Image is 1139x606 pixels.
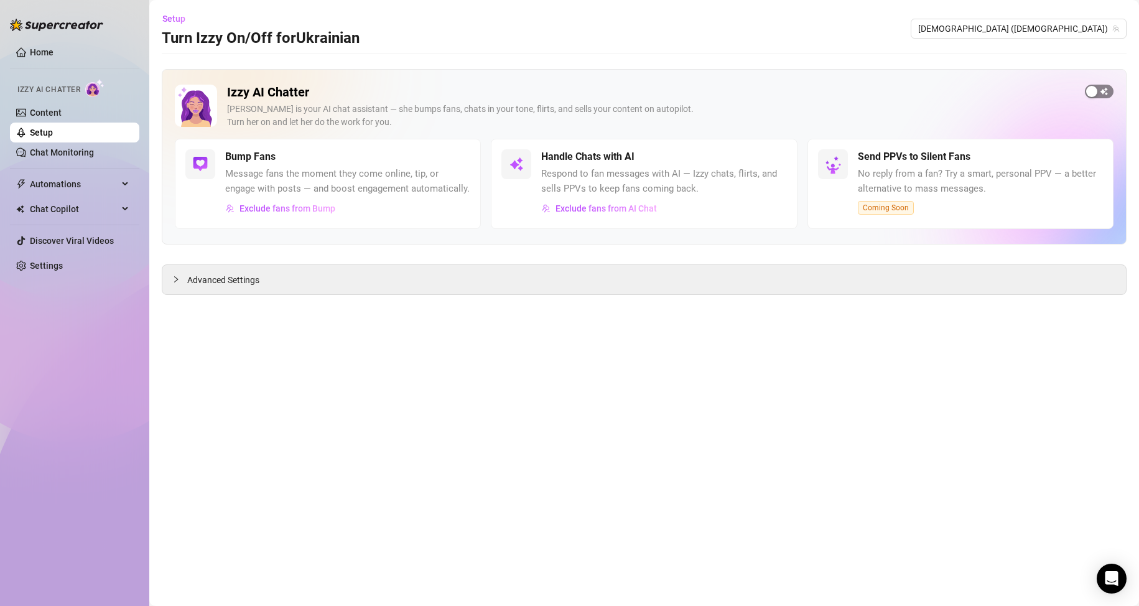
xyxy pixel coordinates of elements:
[858,201,914,215] span: Coming Soon
[541,149,635,164] h5: Handle Chats with AI
[825,156,845,176] img: silent-fans-ppv-o-N6Mmdf.svg
[918,19,1119,38] span: Ukrainian (ukrainianmodel)
[175,85,217,127] img: Izzy AI Chatter
[509,157,524,172] img: svg%3e
[225,198,336,218] button: Exclude fans from Bump
[172,273,187,286] div: collapsed
[1097,564,1127,594] div: Open Intercom Messenger
[556,203,657,213] span: Exclude fans from AI Chat
[858,167,1103,196] span: No reply from a fan? Try a smart, personal PPV — a better alternative to mass messages.
[1112,25,1120,32] span: team
[30,147,94,157] a: Chat Monitoring
[162,29,360,49] h3: Turn Izzy On/Off for Ukrainian
[16,205,24,213] img: Chat Copilot
[187,273,259,287] span: Advanced Settings
[10,19,103,31] img: logo-BBDzfeDw.svg
[225,149,276,164] h5: Bump Fans
[30,47,53,57] a: Home
[30,128,53,138] a: Setup
[16,179,26,189] span: thunderbolt
[227,103,1075,129] div: [PERSON_NAME] is your AI chat assistant — she bumps fans, chats in your tone, flirts, and sells y...
[85,79,105,97] img: AI Chatter
[30,174,118,194] span: Automations
[172,276,180,283] span: collapsed
[17,84,80,96] span: Izzy AI Chatter
[239,203,335,213] span: Exclude fans from Bump
[858,149,970,164] h5: Send PPVs to Silent Fans
[541,167,786,196] span: Respond to fan messages with AI — Izzy chats, flirts, and sells PPVs to keep fans coming back.
[226,204,235,213] img: svg%3e
[225,167,470,196] span: Message fans the moment they come online, tip, or engage with posts — and boost engagement automa...
[162,14,185,24] span: Setup
[30,261,63,271] a: Settings
[30,108,62,118] a: Content
[193,157,208,172] img: svg%3e
[30,236,114,246] a: Discover Viral Videos
[227,85,1075,100] h2: Izzy AI Chatter
[541,198,658,218] button: Exclude fans from AI Chat
[542,204,551,213] img: svg%3e
[30,199,118,219] span: Chat Copilot
[162,9,195,29] button: Setup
